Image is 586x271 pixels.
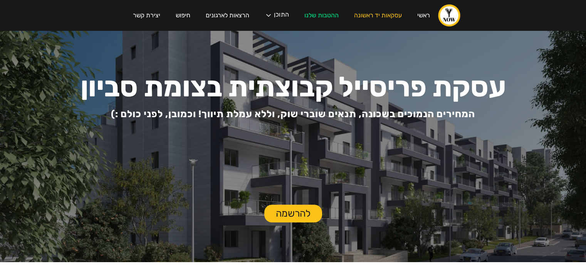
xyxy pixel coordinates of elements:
[198,5,257,26] a: הרצאות לארגונים
[168,5,198,26] a: חיפוש
[81,79,506,96] h1: עסקת פריסייל קבוצתית בצומת סביון
[410,5,438,26] a: ראשי
[125,5,168,26] a: יצירת קשר
[274,12,289,19] div: התוכן
[346,5,410,26] a: עסקאות יד ראשונה
[297,5,346,26] a: ההטבות שלנו
[264,205,322,222] a: להרשמה
[111,107,475,121] h2: המחירים הנמוכים בשכונה, תנאים שוברי שוק, וללא עמלת תיווך! וכמובן, לפני כולם :)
